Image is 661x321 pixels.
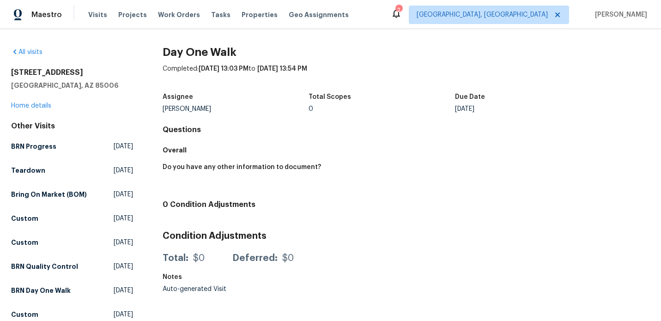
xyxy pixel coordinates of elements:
span: Geo Assignments [289,10,349,19]
div: Other Visits [11,121,133,131]
span: [DATE] [114,238,133,247]
a: Custom[DATE] [11,234,133,251]
h5: Bring On Market (BOM) [11,190,87,199]
a: BRN Day One Walk[DATE] [11,282,133,299]
div: 0 [309,106,455,112]
a: Bring On Market (BOM)[DATE] [11,186,133,203]
h4: Questions [163,125,650,134]
a: Custom[DATE] [11,210,133,227]
div: [DATE] [455,106,601,112]
div: Completed: to [163,64,650,88]
span: [DATE] [114,310,133,319]
h5: [GEOGRAPHIC_DATA], AZ 85006 [11,81,133,90]
h5: Do you have any other information to document? [163,164,321,170]
span: [DATE] [114,262,133,271]
h5: Teardown [11,166,45,175]
span: Tasks [211,12,230,18]
span: Work Orders [158,10,200,19]
div: $0 [193,254,205,263]
div: [PERSON_NAME] [163,106,309,112]
a: Teardown[DATE] [11,162,133,179]
div: 2 [395,6,402,15]
h5: Custom [11,310,38,319]
span: [DATE] [114,142,133,151]
h5: Custom [11,214,38,223]
h5: Notes [163,274,182,280]
a: BRN Progress[DATE] [11,138,133,155]
a: Home details [11,103,51,109]
span: [DATE] 13:54 PM [257,66,307,72]
div: Total: [163,254,188,263]
a: BRN Quality Control[DATE] [11,258,133,275]
h5: Custom [11,238,38,247]
span: [DATE] [114,166,133,175]
div: $0 [282,254,294,263]
h5: Total Scopes [309,94,351,100]
div: Auto-generated Visit [163,286,309,292]
h5: Due Date [455,94,485,100]
span: Maestro [31,10,62,19]
span: [DATE] [114,214,133,223]
h5: BRN Quality Control [11,262,78,271]
span: Properties [242,10,278,19]
span: Projects [118,10,147,19]
h5: Overall [163,145,650,155]
h5: Assignee [163,94,193,100]
span: [GEOGRAPHIC_DATA], [GEOGRAPHIC_DATA] [417,10,548,19]
h2: [STREET_ADDRESS] [11,68,133,77]
h2: Day One Walk [163,48,650,57]
div: Deferred: [232,254,278,263]
span: [DATE] 13:03 PM [199,66,249,72]
h3: Condition Adjustments [163,231,650,241]
a: All visits [11,49,42,55]
span: Visits [88,10,107,19]
h5: BRN Day One Walk [11,286,71,295]
h4: 0 Condition Adjustments [163,200,650,209]
span: [DATE] [114,190,133,199]
h5: BRN Progress [11,142,56,151]
span: [PERSON_NAME] [591,10,647,19]
span: [DATE] [114,286,133,295]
